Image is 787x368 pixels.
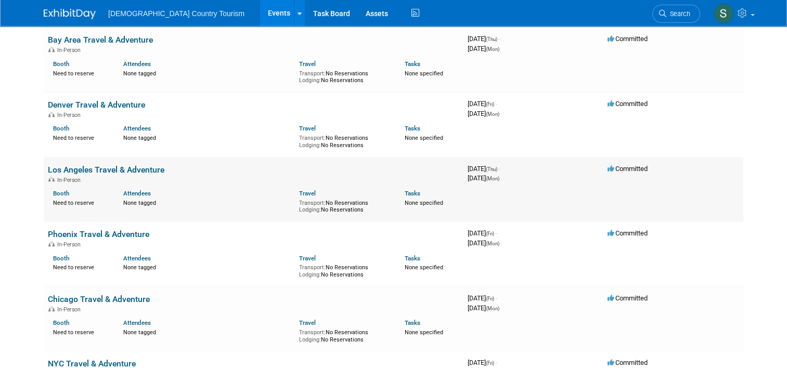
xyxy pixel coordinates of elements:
[496,359,497,366] span: -
[123,327,291,336] div: None tagged
[468,304,499,312] span: [DATE]
[496,100,497,108] span: -
[496,229,497,237] span: -
[468,100,497,108] span: [DATE]
[57,112,84,119] span: In-Person
[123,262,291,271] div: None tagged
[48,165,164,175] a: Los Angeles Travel & Adventure
[53,68,108,77] div: Need to reserve
[299,68,389,84] div: No Reservations No Reservations
[53,125,69,132] a: Booth
[468,229,497,237] span: [DATE]
[486,176,499,181] span: (Mon)
[299,264,326,271] span: Transport:
[299,60,316,68] a: Travel
[48,306,55,311] img: In-Person Event
[486,36,497,42] span: (Thu)
[608,359,648,366] span: Committed
[608,100,648,108] span: Committed
[714,4,733,23] img: Steve Vannier
[299,327,389,343] div: No Reservations No Reservations
[468,239,499,247] span: [DATE]
[405,319,420,326] a: Tasks
[499,35,500,43] span: -
[486,231,494,236] span: (Fri)
[48,294,150,304] a: Chicago Travel & Adventure
[299,206,321,213] span: Lodging:
[108,9,244,18] span: [DEMOGRAPHIC_DATA] Country Tourism
[123,125,151,132] a: Attendees
[48,177,55,182] img: In-Person Event
[57,306,84,313] span: In-Person
[468,359,497,366] span: [DATE]
[53,190,69,197] a: Booth
[405,264,443,271] span: None specified
[123,255,151,262] a: Attendees
[608,35,648,43] span: Committed
[299,329,326,336] span: Transport:
[405,190,420,197] a: Tasks
[299,77,321,84] span: Lodging:
[299,255,316,262] a: Travel
[57,177,84,183] span: In-Person
[652,5,700,23] a: Search
[405,329,443,336] span: None specified
[123,68,291,77] div: None tagged
[486,111,499,117] span: (Mon)
[608,229,648,237] span: Committed
[608,294,648,302] span: Committed
[53,198,108,207] div: Need to reserve
[486,101,494,107] span: (Fri)
[53,133,108,142] div: Need to reserve
[48,35,153,45] a: Bay Area Travel & Adventure
[468,110,499,117] span: [DATE]
[48,100,145,110] a: Denver Travel & Adventure
[44,9,96,19] img: ExhibitDay
[299,200,326,206] span: Transport:
[468,174,499,182] span: [DATE]
[48,229,149,239] a: Phoenix Travel & Adventure
[53,60,69,68] a: Booth
[405,70,443,77] span: None specified
[123,133,291,142] div: None tagged
[48,112,55,117] img: In-Person Event
[299,70,326,77] span: Transport:
[499,165,500,173] span: -
[486,241,499,246] span: (Mon)
[468,165,500,173] span: [DATE]
[405,135,443,141] span: None specified
[299,262,389,278] div: No Reservations No Reservations
[486,296,494,301] span: (Fri)
[486,46,499,52] span: (Mon)
[299,319,316,326] a: Travel
[57,47,84,54] span: In-Person
[299,271,321,278] span: Lodging:
[486,166,497,172] span: (Thu)
[57,241,84,248] span: In-Person
[468,294,497,302] span: [DATE]
[299,135,326,141] span: Transport:
[299,198,389,214] div: No Reservations No Reservations
[666,10,690,18] span: Search
[53,262,108,271] div: Need to reserve
[53,327,108,336] div: Need to reserve
[123,198,291,207] div: None tagged
[405,200,443,206] span: None specified
[299,142,321,149] span: Lodging:
[123,319,151,326] a: Attendees
[48,47,55,52] img: In-Person Event
[486,360,494,366] span: (Fri)
[486,306,499,311] span: (Mon)
[299,125,316,132] a: Travel
[405,125,420,132] a: Tasks
[468,45,499,52] span: [DATE]
[123,60,151,68] a: Attendees
[123,190,151,197] a: Attendees
[405,60,420,68] a: Tasks
[299,190,316,197] a: Travel
[405,255,420,262] a: Tasks
[53,319,69,326] a: Booth
[608,165,648,173] span: Committed
[496,294,497,302] span: -
[299,133,389,149] div: No Reservations No Reservations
